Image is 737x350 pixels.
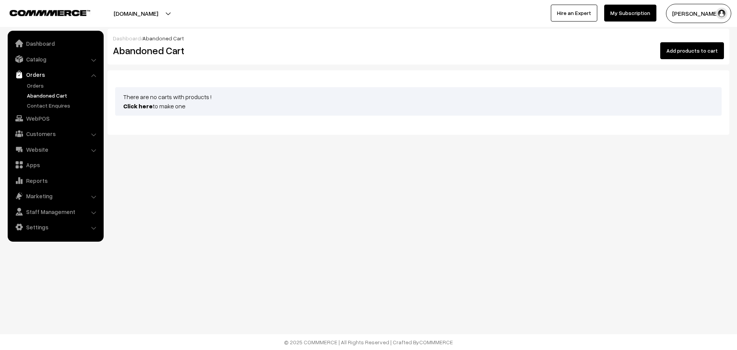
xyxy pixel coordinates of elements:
img: user [716,8,727,19]
a: Staff Management [10,205,101,219]
a: Marketing [10,189,101,203]
h2: Abandoned Cart [113,45,309,56]
a: My Subscription [604,5,656,22]
a: Orders [10,68,101,81]
button: [PERSON_NAME] [666,4,731,23]
button: Add products to cart [660,42,724,59]
a: COMMMERCE [10,8,77,17]
span: Abandoned Cart [142,35,184,41]
a: Website [10,143,101,156]
a: Settings [10,220,101,234]
div: / [113,34,724,42]
a: Dashboard [10,36,101,50]
a: Reports [10,174,101,187]
a: Apps [10,158,101,172]
a: COMMMERCE [419,339,453,345]
button: [DOMAIN_NAME] [87,4,185,23]
img: COMMMERCE [10,10,90,16]
a: Abandoned Cart [25,91,101,100]
a: Catalog [10,52,101,66]
b: Click here [123,102,153,110]
a: Dashboard [113,35,141,41]
a: WebPOS [10,111,101,125]
a: Hire an Expert [551,5,597,22]
div: There are no carts with products ! to make one [115,87,722,116]
a: Customers [10,127,101,141]
a: Orders [25,81,101,90]
a: Contact Enquires [25,101,101,109]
